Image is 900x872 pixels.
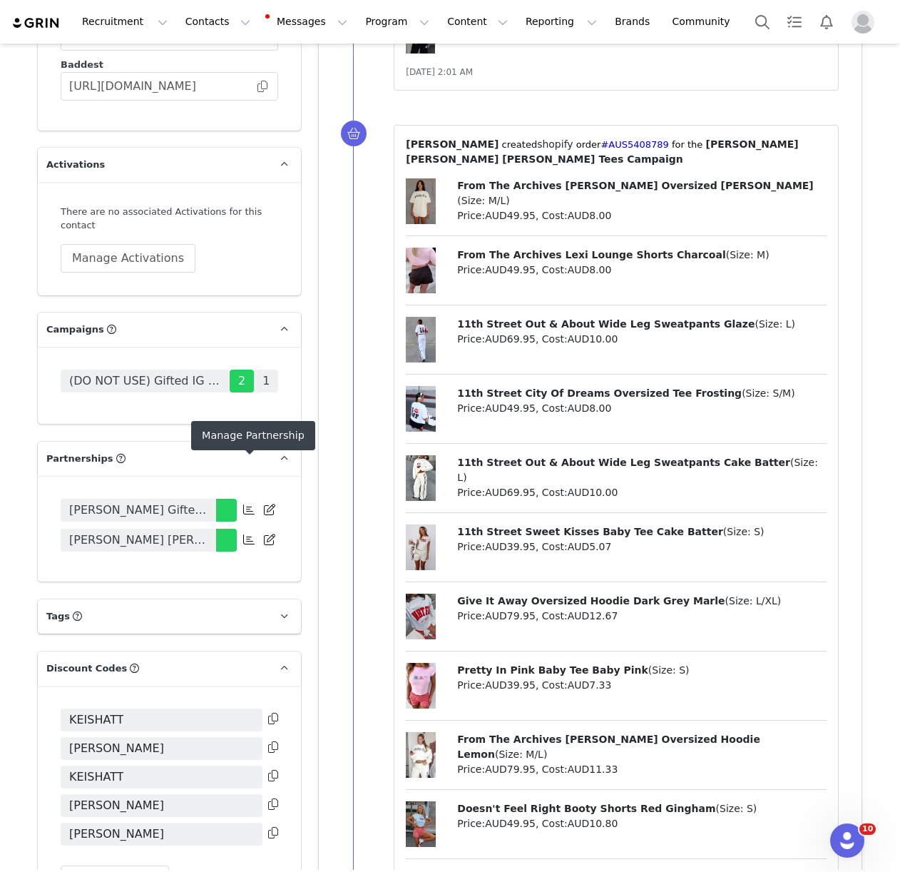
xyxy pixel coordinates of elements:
span: [PERSON_NAME] [69,740,164,757]
a: [PERSON_NAME] [PERSON_NAME] [PERSON_NAME] Tees Campaign [61,529,216,552]
p: ( ) [457,178,827,208]
p: ( ) [457,524,827,539]
span: Partnerships [46,452,113,466]
span: From The Archives [PERSON_NAME] Oversized [PERSON_NAME] [457,180,813,191]
span: Size: S [727,526,760,537]
span: AUD49.95 [485,402,536,414]
span: AUD79.95 [485,764,536,775]
span: 10 [859,823,876,835]
span: 11th Street Out & About Wide Leg Sweatpants Cake Batter [457,457,790,468]
span: [PERSON_NAME] Gifted TikTok White Fox 2023 [69,502,208,519]
img: grin logo [11,16,61,30]
span: AUD10.00 [568,333,618,345]
span: AUD79.95 [485,610,536,622]
p: Price: , Cost: [457,485,827,500]
span: From The Archives Lexi Lounge Shorts Charcoal [457,249,725,260]
span: AUD11.33 [568,764,618,775]
span: AUD12.67 [568,610,618,622]
span: AUD8.00 [568,402,612,414]
span: [DATE] 2:01 AM [406,67,473,77]
p: ( ) [457,594,827,609]
span: AUD39.95 [485,679,536,691]
p: Price: , Cost: [457,539,827,554]
span: Size: M [730,249,765,260]
p: ( ) [457,386,827,401]
p: ( ) [457,663,827,678]
span: 11th Street Sweet Kisses Baby Tee Cake Batter [457,526,722,537]
span: AUD49.95 [485,818,536,829]
span: AUD10.80 [568,818,618,829]
span: Doesn't Feel Right Booty Shorts Red Gingham [457,803,715,814]
span: Pretty In Pink Baby Tee Baby Pink [457,664,648,676]
p: [PERSON_NAME]'s campaign inv handed over 1/09 [6,6,394,17]
p: Price: , Cost: [457,678,827,693]
span: 11th Street City Of Dreams Oversized Tee Frosting [457,387,742,399]
a: Tasks [779,6,810,38]
span: From The Archives [PERSON_NAME] Oversized Hoodie Lemon [457,734,760,760]
a: [PERSON_NAME] Gifted TikTok White Fox 2023 [61,499,216,522]
button: Program [357,6,438,38]
p: ( ) [457,455,827,485]
span: AUD8.00 [568,210,612,221]
img: placeholder-profile.jpg [852,11,874,34]
p: ( ) [457,732,827,762]
span: Size: S [720,803,753,814]
button: Messages [260,6,356,38]
span: Size: M/L [461,195,506,206]
span: AUD39.95 [485,541,536,552]
span: 1 [254,370,278,392]
button: Profile [843,11,889,34]
span: Tags [46,609,70,624]
span: Size: L/XL [729,595,777,607]
p: Price: , Cost: [457,332,827,347]
button: Reporting [517,6,605,38]
iframe: Intercom live chat [830,823,864,858]
span: AUD10.00 [568,487,618,498]
span: Size: S [652,664,685,676]
p: Price: , Cost: [457,762,827,777]
span: [PERSON_NAME] [PERSON_NAME] [PERSON_NAME] Tees Campaign [69,532,208,549]
span: [PERSON_NAME] [69,826,164,843]
span: [PERSON_NAME] [406,138,498,150]
span: Size: S/M [746,387,792,399]
span: AUD49.95 [485,210,536,221]
p: ⁨ ⁩ created⁨ ⁩⁨⁩ order⁨ ⁩ for the ⁨ ⁩ [406,137,827,167]
span: [PERSON_NAME] [69,797,164,814]
div: Manage Partnership [191,421,315,450]
span: Activations [46,158,105,172]
button: Search [747,6,778,38]
span: KEISHATT [69,711,123,729]
p: ( ) [457,801,827,816]
button: Manage Activations [61,244,195,273]
span: AUD7.33 [568,679,612,691]
span: (DO NOT USE) Gifted IG Collaborations US [69,372,221,390]
span: Campaigns [46,323,104,337]
div: There are no associated Activations for this contact [61,205,278,233]
span: [PERSON_NAME] [PERSON_NAME] [PERSON_NAME] Tees Campaign [406,138,798,165]
button: Content [439,6,516,38]
span: Give It Away Oversized Hoodie Dark Grey Marle [457,595,725,607]
span: shopify [537,138,573,150]
a: Community [664,6,745,38]
span: AUD69.95 [485,333,536,345]
span: AUD8.00 [568,264,612,275]
span: AUD69.95 [485,487,536,498]
p: Price: , Cost: [457,401,827,416]
p: Price: , Cost: [457,263,827,278]
a: Brands [606,6,663,38]
span: Discount Codes [46,661,127,676]
button: Contacts [177,6,259,38]
p: ( ) [457,317,827,332]
span: AUD5.07 [568,541,612,552]
p: Price: , Cost: [457,609,827,624]
span: AUD49.95 [485,264,536,275]
p: ( ) [457,248,827,263]
p: Price: , Cost: [457,816,827,831]
span: 2 [230,370,254,392]
button: Notifications [811,6,842,38]
span: KEISHATT [69,769,123,786]
span: Baddest [61,59,103,70]
button: Recruitment [73,6,176,38]
span: Size: L [759,318,792,330]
